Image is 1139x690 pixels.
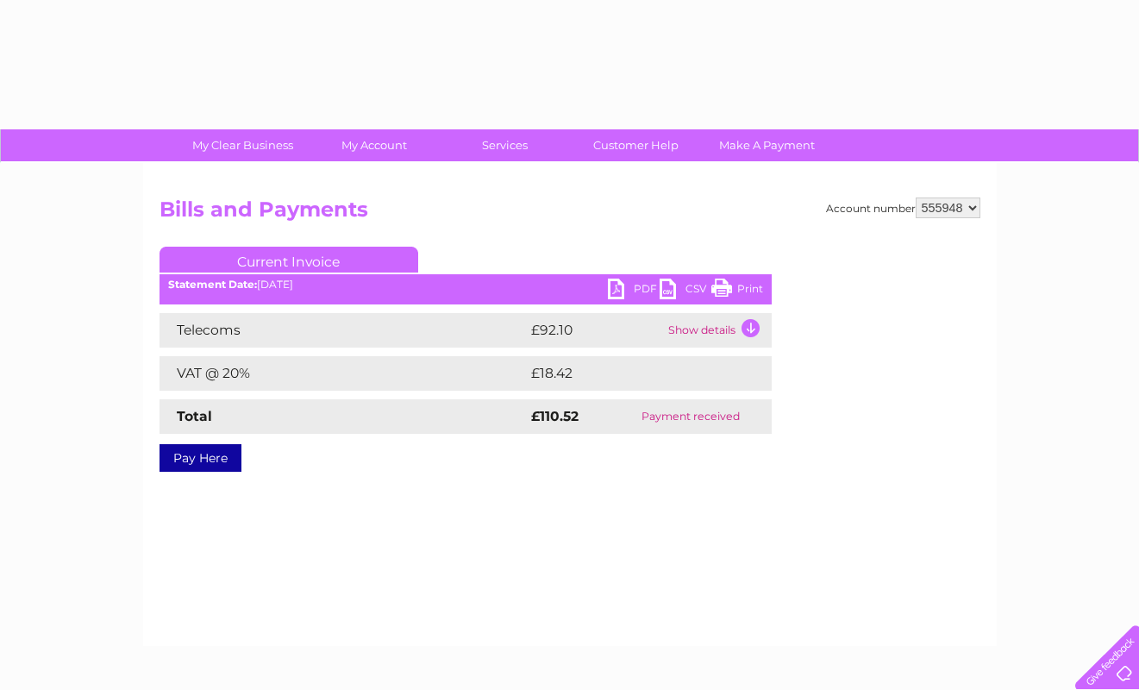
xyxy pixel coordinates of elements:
a: My Clear Business [172,129,314,161]
div: Account number [826,198,980,218]
a: My Account [303,129,445,161]
strong: Total [177,408,212,424]
td: Show details [664,313,772,348]
b: Statement Date: [168,278,257,291]
strong: £110.52 [531,408,579,424]
td: £18.42 [527,356,735,391]
td: VAT @ 20% [160,356,527,391]
a: Print [711,279,763,304]
div: [DATE] [160,279,772,291]
a: Pay Here [160,444,241,472]
a: PDF [608,279,660,304]
a: Make A Payment [696,129,838,161]
td: Telecoms [160,313,527,348]
td: Payment received [610,399,771,434]
a: Services [434,129,576,161]
a: Current Invoice [160,247,418,273]
a: CSV [660,279,711,304]
h2: Bills and Payments [160,198,980,230]
td: £92.10 [527,313,664,348]
a: Customer Help [565,129,707,161]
